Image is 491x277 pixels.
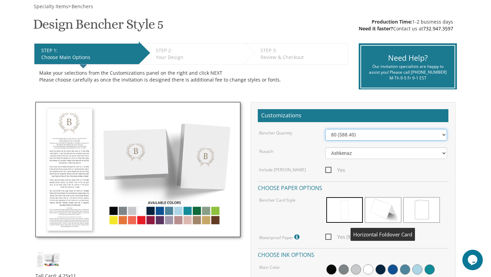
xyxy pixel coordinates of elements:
label: Bencher Card Style [259,197,296,203]
h4: Choose paper options [258,181,448,193]
div: Our invitation specialists are happy to assist you! Please call [PHONE_NUMBER] M-Th 9-5 Fr 9-1 EST [366,63,449,81]
span: Benchers [72,3,93,10]
div: STEP 2: [156,47,240,54]
span: Specialty Items [34,3,68,10]
div: Make your selections from the Customizations panel on the right and click NEXT Please choose care... [39,70,343,83]
div: STEP 3: [261,47,344,54]
div: Review & Checkout [261,54,344,61]
label: Waterproof Paper [259,233,301,242]
div: Need Help? [366,53,449,63]
div: 1-2 business days Contact us at [359,18,453,32]
label: Main Color [259,264,280,270]
span: Yes ($24.00) [325,233,366,241]
a: Specialty Items [33,3,68,10]
a: 732.947.3597 [423,25,453,32]
span: Need it faster? [359,25,393,32]
span: Production Time: [372,18,412,25]
h4: Choose ink options [258,248,448,260]
label: Nusach [259,148,273,154]
div: Your Design [156,54,240,61]
span: > [68,3,93,10]
a: Benchers [71,3,93,10]
h1: Design Bencher Style 5 [33,17,164,37]
h2: Customizations [258,109,448,122]
iframe: chat widget [462,250,484,270]
label: Include [PERSON_NAME] [259,167,306,173]
img: dc_style5.jpg [35,102,240,237]
span: Yes [325,166,345,174]
div: STEP 1: [41,47,135,54]
div: Choose Main Options [41,54,135,61]
label: Bencher Quantity [259,130,292,136]
img: dc_style5.jpg [35,251,61,267]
